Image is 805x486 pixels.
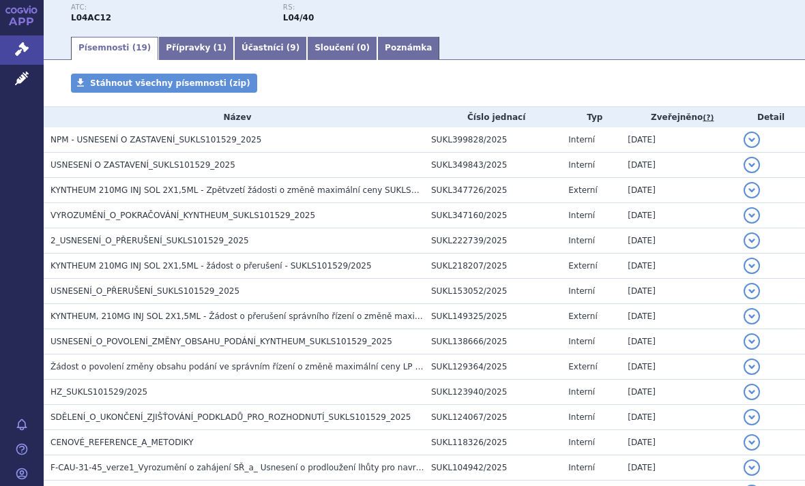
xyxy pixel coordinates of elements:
[621,430,737,455] td: [DATE]
[744,283,760,299] button: detail
[744,258,760,274] button: detail
[424,228,561,254] td: SUKL222739/2025
[307,37,377,60] a: Sloučení (0)
[50,236,249,245] span: 2_USNESENÍ_O_PŘERUŠENÍ_SUKLS101529_2025
[424,107,561,127] th: Číslo jednací
[424,254,561,279] td: SUKL218207/2025
[621,455,737,481] td: [DATE]
[50,211,315,220] span: VYROZUMĚNÍ_O_POKRAČOVÁNÍ_KYNTHEUM_SUKLS101529_2025
[424,304,561,329] td: SUKL149325/2025
[621,329,737,354] td: [DATE]
[703,113,714,123] abbr: (?)
[71,13,111,22] strong: BRODALUMAB
[44,107,424,127] th: Název
[50,312,543,321] span: KYNTHEUM, 210MG INJ SOL 2X1,5ML - Žádost o přerušení správního řízení o změně maximální ceny SUKL...
[424,430,561,455] td: SUKL118326/2025
[50,438,194,447] span: CENOVÉ_REFERENCE_A_METODIKY
[71,37,158,60] a: Písemnosti (19)
[136,43,147,52] span: 19
[50,463,475,472] span: F-CAU-31-45_verze1_Vyrozumění o zahájení SŘ_a_ Usnesení o prodloužení lhůty pro navrhování důkazů
[424,380,561,405] td: SUKL123940/2025
[568,463,595,472] span: Interní
[50,185,466,195] span: KYNTHEUM 210MG INJ SOL 2X1,5ML - Zpětvzetí žádosti o změně maximální ceny SUKLS101529/2025
[621,304,737,329] td: [DATE]
[568,236,595,245] span: Interní
[50,412,411,422] span: SDĚLENÍ_O_UKONČENÍ_ZJIŠŤOVÁNÍ_PODKLADŮ_PRO_ROZHODNUTÍ_SUKLS101529_2025
[744,157,760,173] button: detail
[424,279,561,304] td: SUKL153052/2025
[424,153,561,178] td: SUKL349843/2025
[568,135,595,145] span: Interní
[424,405,561,430] td: SUKL124067/2025
[568,185,597,195] span: Externí
[90,78,250,88] span: Stáhnout všechny písemnosti (zip)
[744,232,760,249] button: detail
[744,359,760,375] button: detail
[744,182,760,198] button: detail
[50,135,261,145] span: NPM - USNESENÍ O ZASTAVENÍ_SUKLS101529_2025
[568,286,595,296] span: Interní
[234,37,307,60] a: Účastníci (9)
[737,107,805,127] th: Detail
[217,43,222,52] span: 1
[568,337,595,346] span: Interní
[561,107,621,127] th: Typ
[50,160,235,170] span: USNESENÍ O ZASTAVENÍ_SUKLS101529_2025
[621,380,737,405] td: [DATE]
[568,312,597,321] span: Externí
[568,412,595,422] span: Interní
[50,286,239,296] span: USNESENÍ_O_PŘERUŠENÍ_SUKLS101529_2025
[744,434,760,451] button: detail
[744,333,760,350] button: detail
[744,459,760,476] button: detail
[50,387,147,397] span: HZ_SUKLS101529/2025
[158,37,234,60] a: Přípravky (1)
[50,337,392,346] span: USNESENÍ_O_POVOLENÍ_ZMĚNY_OBSAHU_PODÁNÍ_KYNTHEUM_SUKLS101529_2025
[744,132,760,148] button: detail
[424,329,561,354] td: SUKL138666/2025
[424,127,561,153] td: SUKL399828/2025
[744,409,760,425] button: detail
[621,178,737,203] td: [DATE]
[377,37,439,60] a: Poznámka
[568,438,595,447] span: Interní
[568,261,597,271] span: Externí
[283,3,482,12] p: RS:
[621,354,737,380] td: [DATE]
[568,211,595,220] span: Interní
[621,153,737,178] td: [DATE]
[50,362,544,371] span: Žádost o povolení změny obsahu podání ve správním řízení o změně maximální ceny LP KYNTHEUM SUKLS...
[360,43,366,52] span: 0
[744,207,760,224] button: detail
[744,384,760,400] button: detail
[568,160,595,170] span: Interní
[290,43,295,52] span: 9
[50,261,372,271] span: KYNTHEUM 210MG INJ SOL 2X1,5ML - žádost o přerušení - SUKLS101529/2025
[621,203,737,228] td: [DATE]
[568,362,597,371] span: Externí
[424,354,561,380] td: SUKL129364/2025
[621,405,737,430] td: [DATE]
[71,3,269,12] p: ATC:
[283,13,314,22] strong: secukinumab, ixekizumab, brodalumab, guselkumab a risankizumab
[621,254,737,279] td: [DATE]
[568,387,595,397] span: Interní
[621,279,737,304] td: [DATE]
[424,455,561,481] td: SUKL104942/2025
[744,308,760,324] button: detail
[621,127,737,153] td: [DATE]
[424,178,561,203] td: SUKL347726/2025
[71,74,257,93] a: Stáhnout všechny písemnosti (zip)
[621,107,737,127] th: Zveřejněno
[424,203,561,228] td: SUKL347160/2025
[621,228,737,254] td: [DATE]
